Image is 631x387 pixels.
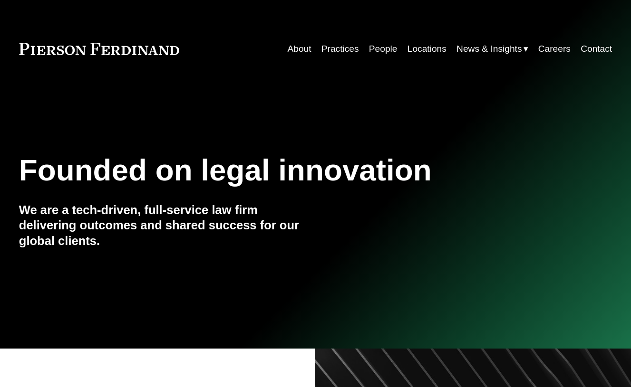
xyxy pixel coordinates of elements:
[19,153,514,188] h1: Founded on legal innovation
[456,41,522,57] span: News & Insights
[581,40,612,58] a: Contact
[408,40,447,58] a: Locations
[19,202,316,248] h4: We are a tech-driven, full-service law firm delivering outcomes and shared success for our global...
[287,40,311,58] a: About
[369,40,398,58] a: People
[538,40,571,58] a: Careers
[321,40,359,58] a: Practices
[456,40,528,58] a: folder dropdown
